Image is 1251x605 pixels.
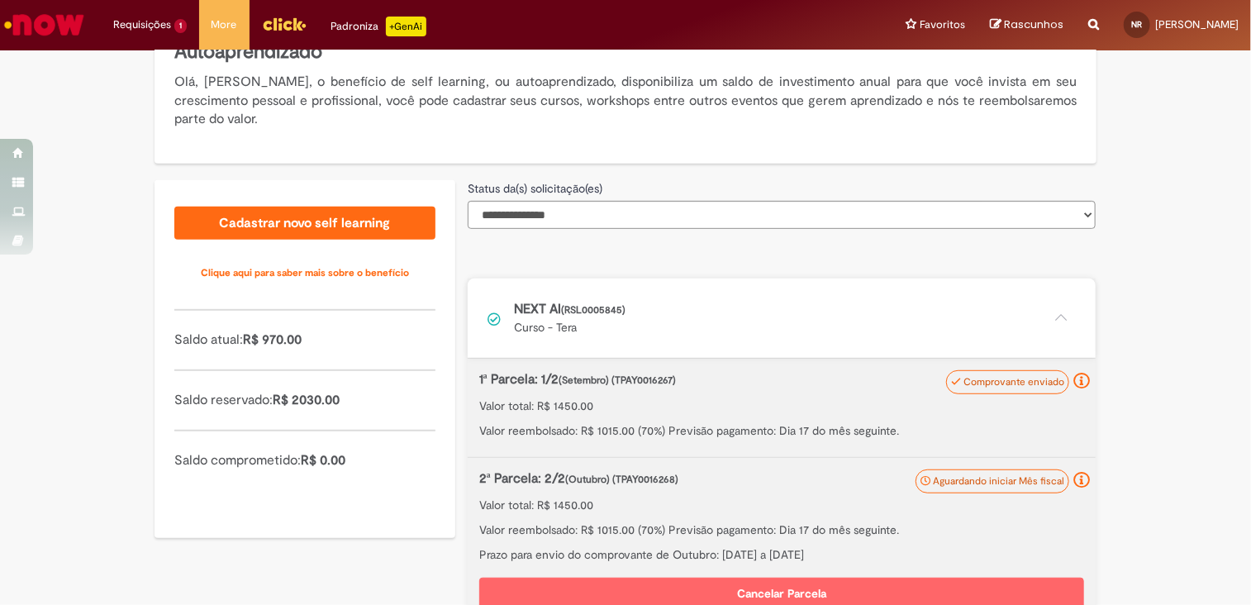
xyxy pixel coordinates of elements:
[479,370,997,389] p: 1ª Parcela: 1/2
[243,331,302,348] span: R$ 970.00
[1155,17,1239,31] span: [PERSON_NAME]
[2,8,87,41] img: ServiceNow
[174,19,187,33] span: 1
[262,12,307,36] img: click_logo_yellow_360x200.png
[331,17,426,36] div: Padroniza
[468,180,602,197] label: Status da(s) solicitação(es)
[174,391,435,410] p: Saldo reservado:
[559,374,676,387] span: (Setembro) (TPAY0016267)
[990,17,1063,33] a: Rascunhos
[963,375,1064,388] span: Comprovante enviado
[174,73,1077,130] p: Olá, [PERSON_NAME], o benefício de self learning, ou autoaprendizado, disponibiliza um saldo de i...
[933,474,1064,488] span: Aguardando iniciar Mês fiscal
[1132,19,1143,30] span: NR
[174,451,435,470] p: Saldo comprometido:
[174,256,435,289] a: Clique aqui para saber mais sobre o benefício
[301,452,345,469] span: R$ 0.00
[565,473,678,486] span: (Outubro) (TPAY0016268)
[479,398,1084,414] p: Valor total: R$ 1450.00
[479,422,1084,439] p: Valor reembolsado: R$ 1015.00 (70%) Previsão pagamento: Dia 17 do mês seguinte.
[1073,472,1090,488] i: Aguardando iniciar o mês referente cadastrado para envio do comprovante. Não é permitido envio an...
[1004,17,1063,32] span: Rascunhos
[479,546,1084,563] p: Prazo para envio do comprovante de Outubro: [DATE] a [DATE]
[479,522,1084,538] p: Valor reembolsado: R$ 1015.00 (70%) Previsão pagamento: Dia 17 do mês seguinte.
[174,331,435,350] p: Saldo atual:
[920,17,965,33] span: Favoritos
[479,469,997,488] p: 2ª Parcela: 2/2
[113,17,171,33] span: Requisições
[212,17,237,33] span: More
[174,207,435,240] a: Cadastrar novo self learning
[174,38,1077,66] h5: Autoaprendizado
[479,497,1084,513] p: Valor total: R$ 1450.00
[273,392,340,408] span: R$ 2030.00
[386,17,426,36] p: +GenAi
